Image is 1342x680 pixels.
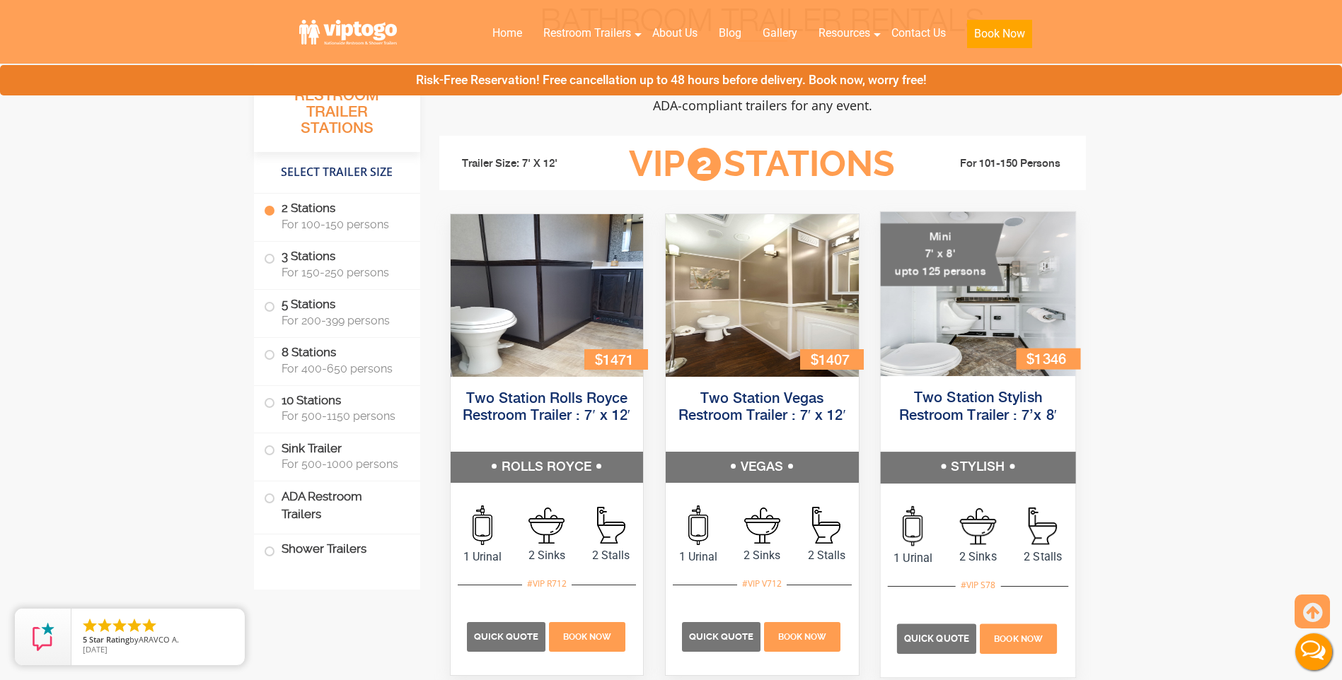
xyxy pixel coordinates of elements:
a: Quick Quote [897,631,978,645]
span: 2 Stalls [1010,548,1075,565]
a: Book Now [763,629,843,643]
a: Book Now [956,18,1043,57]
img: Side view of two station restroom trailer with separate doors for males and females [451,214,644,377]
div: $1471 [584,349,648,370]
label: Sink Trailer [264,433,410,477]
div: #VIP V712 [737,575,787,593]
span: Star Rating [89,634,129,645]
img: A mini restroom trailer with two separate stations and separate doors for males and females [880,212,1075,376]
label: 8 Stations [264,338,410,382]
span: 1 Urinal [451,549,515,565]
label: 5 Stations [264,290,410,334]
span: 1 Urinal [880,549,945,566]
span: 1 Urinal [666,549,730,565]
li:  [111,617,128,634]
button: Live Chat [1285,623,1342,680]
span: by [83,635,233,645]
span: For 200-399 persons [282,314,403,327]
a: Quick Quote [682,629,763,643]
a: Two Station Stylish Restroom Trailer : 7’x 8′ [898,391,1057,423]
img: Side view of two station restroom trailer with separate doors for males and females [666,214,859,377]
img: an icon of urinal [903,506,922,546]
h5: ROLLS ROYCE [451,452,644,483]
div: #VIP S78 [955,576,1000,594]
a: Two Station Rolls Royce Restroom Trailer : 7′ x 12′ [463,392,630,423]
a: Gallery [752,18,808,49]
a: Home [482,18,533,49]
img: an icon of sink [959,508,996,544]
span: 5 [83,634,87,645]
span: Quick Quote [474,631,538,642]
span: Book Now [563,632,611,642]
button: Book Now [967,20,1032,48]
img: an icon of sink [528,508,565,544]
img: Review Rating [29,623,57,651]
li: Trailer Size: 7' X 12' [449,143,608,185]
span: ARAVCO A. [139,634,179,645]
div: $1407 [800,349,864,370]
h3: VIP Stations [607,145,917,184]
img: an icon of urinal [473,505,492,545]
span: For 500-1000 persons [282,457,403,471]
li: For 101-150 Persons [918,156,1076,172]
img: an icon of sink [744,508,780,544]
span: 2 [688,148,721,181]
img: an icon of stall [812,507,840,544]
img: an icon of urinal [688,505,708,545]
a: Two Station Vegas Restroom Trailer : 7′ x 12′ [678,392,846,423]
span: 2 Stalls [794,547,859,564]
span: Quick Quote [904,633,969,644]
label: 3 Stations [264,242,410,286]
a: Restroom Trailers [533,18,642,49]
div: Mini 7' x 8' upto 125 persons [880,223,1003,286]
a: Quick Quote [467,629,548,643]
span: 2 Sinks [730,547,794,564]
a: About Us [642,18,708,49]
h4: Select Trailer Size [254,159,420,186]
span: 2 Sinks [945,548,1010,565]
li:  [81,617,98,634]
span: 2 Sinks [514,547,579,564]
a: Resources [808,18,881,49]
span: For 500-1150 persons [282,409,403,423]
span: For 150-250 persons [282,266,403,279]
h5: STYLISH [880,452,1075,483]
div: #VIP R712 [522,575,572,593]
label: 2 Stations [264,194,410,238]
img: an icon of stall [597,507,625,544]
a: Book Now [978,631,1058,645]
div: $1346 [1016,348,1080,369]
label: Shower Trailers [264,534,410,565]
span: [DATE] [83,644,108,655]
span: For 400-650 persons [282,362,403,375]
label: 10 Stations [264,386,410,430]
span: Quick Quote [689,631,753,642]
span: Book Now [994,634,1043,644]
span: Book Now [778,632,826,642]
li:  [141,617,158,634]
label: ADA Restroom Trailers [264,481,410,529]
span: 2 Stalls [579,547,643,564]
span: For 100-150 persons [282,218,403,231]
h5: VEGAS [666,452,859,483]
img: an icon of stall [1029,508,1057,545]
h3: All Portable Restroom Trailer Stations [254,67,420,152]
li:  [126,617,143,634]
a: Contact Us [881,18,956,49]
a: Book Now [547,629,627,643]
a: Blog [708,18,752,49]
li:  [96,617,113,634]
